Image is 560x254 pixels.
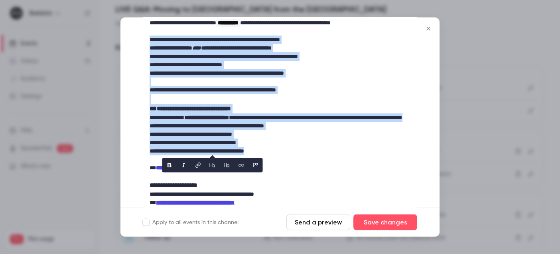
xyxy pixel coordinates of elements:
button: Close [420,21,436,37]
label: Apply to all events in this channel [143,218,239,226]
button: bold [163,159,176,172]
button: Send a preview [286,214,350,230]
button: link [192,159,205,172]
button: blockquote [249,159,262,172]
button: italic [177,159,190,172]
button: Save changes [353,214,417,230]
